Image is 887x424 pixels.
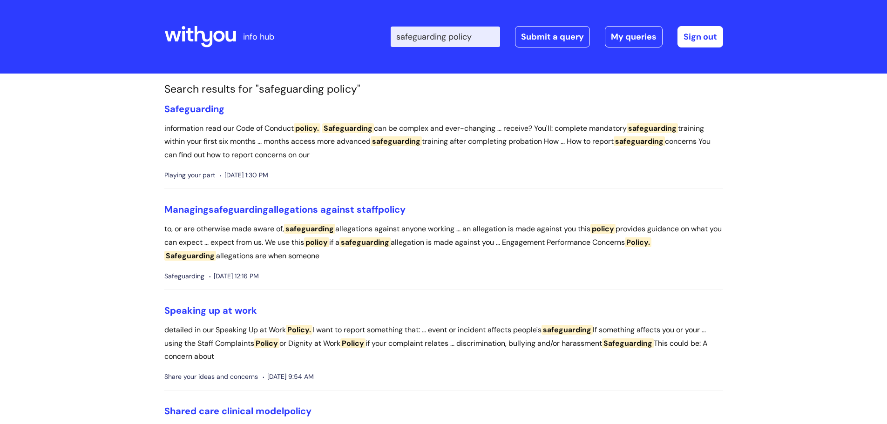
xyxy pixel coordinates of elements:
[164,122,723,162] p: information read our Code of Conduct can be complex and ever-changing ... receive? You'll: comple...
[515,26,590,47] a: Submit a query
[322,123,374,133] span: Safeguarding
[209,203,268,215] span: safeguarding
[391,26,723,47] div: | -
[164,371,258,383] span: Share your ideas and concerns
[164,222,723,262] p: to, or are otherwise made aware of, allegations against anyone working ... an allegation is made ...
[164,270,204,282] span: Safeguarding
[164,169,215,181] span: Playing your part
[254,338,279,348] span: Policy
[164,304,257,316] a: Speaking up at work
[164,203,406,215] a: Managingsafeguardingallegations against staffpolicy
[605,26,663,47] a: My queries
[164,83,723,96] h1: Search results for "safeguarding policy"
[164,405,311,417] a: Shared care clinical modelpolicy
[340,338,366,348] span: Policy
[339,237,391,247] span: safeguarding
[164,103,224,115] a: Safeguarding
[263,371,314,383] span: [DATE] 9:54 AM
[602,338,654,348] span: Safeguarding
[378,203,406,215] span: policy
[209,270,259,282] span: [DATE] 12:16 PM
[627,123,678,133] span: safeguarding
[286,325,312,335] span: Policy.
[243,29,274,44] p: info hub
[164,251,216,261] span: Safeguarding
[391,27,500,47] input: Search
[614,136,665,146] span: safeguarding
[542,325,593,335] span: safeguarding
[284,224,335,234] span: safeguarding
[625,237,651,247] span: Policy.
[164,323,723,363] p: detailed in our Speaking Up at Work I want to report something that: ... event or incident affect...
[294,123,320,133] span: policy.
[304,237,329,247] span: policy
[590,224,616,234] span: policy
[220,169,268,181] span: [DATE] 1:30 PM
[284,405,311,417] span: policy
[371,136,422,146] span: safeguarding
[677,26,723,47] a: Sign out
